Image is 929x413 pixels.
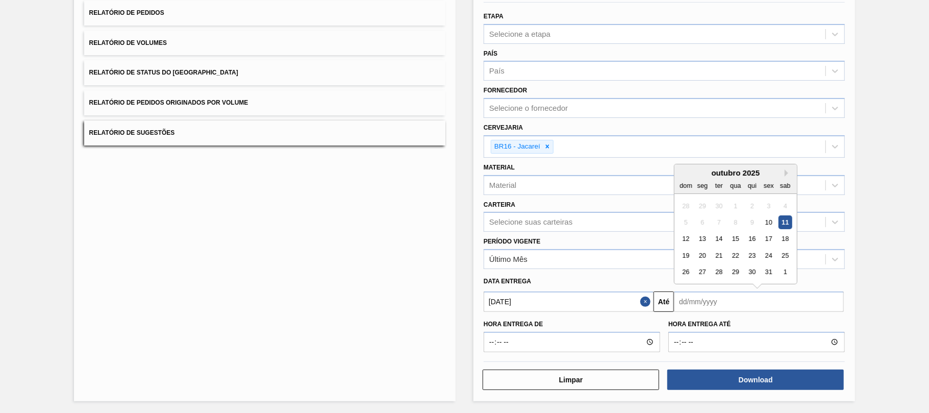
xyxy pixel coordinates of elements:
[745,232,759,246] div: Choose quinta-feira, 16 de outubro de 2025
[679,179,693,192] div: dom
[489,67,505,76] div: País
[674,291,844,312] input: dd/mm/yyyy
[712,179,726,192] div: ter
[779,249,792,262] div: Choose sábado, 25 de outubro de 2025
[654,291,674,312] button: Até
[483,370,659,390] button: Limpar
[729,215,743,229] div: Not available quarta-feira, 8 de outubro de 2025
[696,215,710,229] div: Not available segunda-feira, 6 de outubro de 2025
[491,140,542,153] div: BR16 - Jacareí
[729,249,743,262] div: Choose quarta-feira, 22 de outubro de 2025
[762,179,776,192] div: sex
[745,249,759,262] div: Choose quinta-feira, 23 de outubro de 2025
[712,232,726,246] div: Choose terça-feira, 14 de outubro de 2025
[745,199,759,213] div: Not available quinta-feira, 2 de outubro de 2025
[668,317,845,332] label: Hora entrega até
[484,124,523,131] label: Cervejaria
[484,201,515,208] label: Carteira
[712,215,726,229] div: Not available terça-feira, 7 de outubro de 2025
[779,232,792,246] div: Choose sábado, 18 de outubro de 2025
[84,1,445,26] button: Relatório de Pedidos
[679,199,693,213] div: Not available domingo, 28 de setembro de 2025
[729,232,743,246] div: Choose quarta-feira, 15 de outubro de 2025
[679,232,693,246] div: Choose domingo, 12 de outubro de 2025
[484,87,527,94] label: Fornecedor
[762,199,776,213] div: Not available sexta-feira, 3 de outubro de 2025
[779,199,792,213] div: Not available sábado, 4 de outubro de 2025
[696,179,710,192] div: seg
[696,249,710,262] div: Choose segunda-feira, 20 de outubro de 2025
[696,232,710,246] div: Choose segunda-feira, 13 de outubro de 2025
[484,13,504,20] label: Etapa
[762,232,776,246] div: Choose sexta-feira, 17 de outubro de 2025
[779,215,792,229] div: Choose sábado, 11 de outubro de 2025
[489,218,572,227] div: Selecione suas carteiras
[640,291,654,312] button: Close
[89,99,248,106] span: Relatório de Pedidos Originados por Volume
[484,50,497,57] label: País
[712,265,726,279] div: Choose terça-feira, 28 de outubro de 2025
[696,199,710,213] div: Not available segunda-feira, 29 de setembro de 2025
[779,179,792,192] div: sab
[762,249,776,262] div: Choose sexta-feira, 24 de outubro de 2025
[762,265,776,279] div: Choose sexta-feira, 31 de outubro de 2025
[89,129,175,136] span: Relatório de Sugestões
[729,179,743,192] div: qua
[84,31,445,56] button: Relatório de Volumes
[745,215,759,229] div: Not available quinta-feira, 9 de outubro de 2025
[712,249,726,262] div: Choose terça-feira, 21 de outubro de 2025
[779,265,792,279] div: Choose sábado, 1 de novembro de 2025
[762,215,776,229] div: Choose sexta-feira, 10 de outubro de 2025
[484,238,540,245] label: Período Vigente
[484,291,654,312] input: dd/mm/yyyy
[679,265,693,279] div: Choose domingo, 26 de outubro de 2025
[489,104,568,113] div: Selecione o fornecedor
[712,199,726,213] div: Not available terça-feira, 30 de setembro de 2025
[89,69,238,76] span: Relatório de Status do [GEOGRAPHIC_DATA]
[678,198,794,280] div: month 2025-10
[679,215,693,229] div: Not available domingo, 5 de outubro de 2025
[84,60,445,85] button: Relatório de Status do [GEOGRAPHIC_DATA]
[89,9,164,16] span: Relatório de Pedidos
[729,265,743,279] div: Choose quarta-feira, 29 de outubro de 2025
[484,164,515,171] label: Material
[484,278,531,285] span: Data Entrega
[84,90,445,115] button: Relatório de Pedidos Originados por Volume
[729,199,743,213] div: Not available quarta-feira, 1 de outubro de 2025
[89,39,167,46] span: Relatório de Volumes
[745,265,759,279] div: Choose quinta-feira, 30 de outubro de 2025
[785,169,792,177] button: Next Month
[84,120,445,145] button: Relatório de Sugestões
[667,370,844,390] button: Download
[696,265,710,279] div: Choose segunda-feira, 27 de outubro de 2025
[745,179,759,192] div: qui
[489,255,528,264] div: Último Mês
[484,317,660,332] label: Hora entrega de
[489,181,516,189] div: Material
[674,168,797,177] div: outubro 2025
[489,30,550,38] div: Selecione a etapa
[679,249,693,262] div: Choose domingo, 19 de outubro de 2025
